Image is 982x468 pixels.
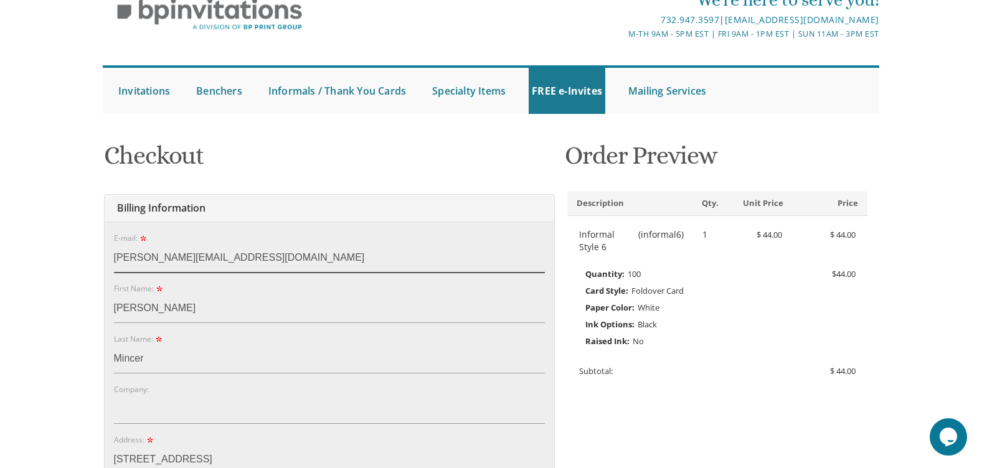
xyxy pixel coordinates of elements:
[156,337,161,342] img: pc_icon_required.gif
[147,438,153,443] img: pc_icon_required.gif
[114,334,164,344] label: Last Name:
[631,285,684,296] span: Foldover Card
[114,201,205,215] span: Billing Information
[930,418,970,456] iframe: chat widget
[529,68,605,114] a: FREE e-Invites
[693,228,718,241] div: 1
[579,365,613,377] span: Subtotal:
[156,286,162,292] img: pc_icon_required.gif
[140,236,146,241] img: pc_icon_required.gif
[625,68,709,114] a: Mailing Services
[638,319,657,330] span: Black
[193,68,245,114] a: Benchers
[265,68,409,114] a: Informals / Thank You Cards
[638,302,659,313] span: White
[115,68,173,114] a: Invitations
[565,142,870,179] h1: Order Preview
[757,229,782,240] span: $ 44.00
[830,229,856,240] span: $ 44.00
[585,316,635,332] span: Ink Options:
[832,266,856,282] span: $44.00
[638,228,684,253] span: (informal6)
[429,68,509,114] a: Specialty Items
[725,14,879,26] a: [EMAIL_ADDRESS][DOMAIN_NAME]
[585,283,628,299] span: Card Style:
[104,142,555,179] h1: Checkout
[362,12,879,27] div: |
[661,14,719,26] a: 732.947.3597
[830,365,856,377] span: $ 44.00
[793,197,868,209] div: Price
[567,197,692,209] div: Description
[362,27,879,40] div: M-Th 9am - 5pm EST | Fri 9am - 1pm EST | Sun 11am - 3pm EST
[585,299,635,316] span: Paper Color:
[114,283,164,294] label: First Name:
[114,233,148,243] label: E-mail:
[628,268,641,279] span: 100
[585,333,630,349] span: Raised Ink:
[579,228,635,253] span: Informal Style 6
[692,197,717,209] div: Qty.
[114,434,155,445] label: Address:
[585,266,625,282] span: Quantity:
[717,197,793,209] div: Unit Price
[114,384,149,395] label: Company:
[633,335,644,347] span: No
